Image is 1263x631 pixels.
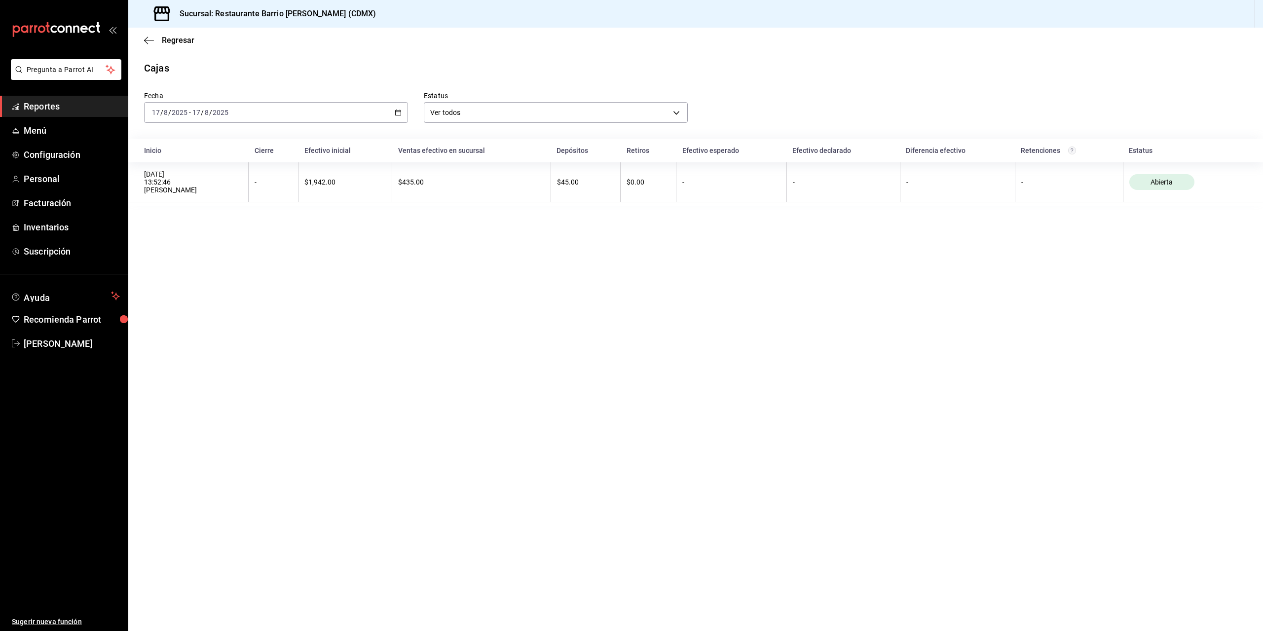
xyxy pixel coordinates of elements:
[24,196,120,210] span: Facturación
[398,147,545,154] div: Ventas efectivo en sucursal
[189,109,191,116] span: -
[12,617,120,627] span: Sugerir nueva función
[24,148,120,161] span: Configuración
[627,147,670,154] div: Retiros
[24,337,120,350] span: [PERSON_NAME]
[24,124,120,137] span: Menú
[24,221,120,234] span: Inventarios
[255,178,292,186] div: -
[209,109,212,116] span: /
[144,36,194,45] button: Regresar
[24,100,120,113] span: Reportes
[7,72,121,82] a: Pregunta a Parrot AI
[24,290,107,302] span: Ayuda
[792,147,894,154] div: Efectivo declarado
[144,170,242,194] div: [DATE] 13:52:46 [PERSON_NAME]
[557,147,615,154] div: Depósitos
[144,92,408,99] label: Fecha
[204,109,209,116] input: --
[906,178,1009,186] div: -
[168,109,171,116] span: /
[144,147,243,154] div: Inicio
[11,59,121,80] button: Pregunta a Parrot AI
[109,26,116,34] button: open_drawer_menu
[255,147,293,154] div: Cierre
[557,178,615,186] div: $45.00
[793,178,894,186] div: -
[24,313,120,326] span: Recomienda Parrot
[27,65,106,75] span: Pregunta a Parrot AI
[682,178,780,186] div: -
[627,178,670,186] div: $0.00
[24,245,120,258] span: Suscripción
[304,178,386,186] div: $1,942.00
[424,102,688,123] div: Ver todos
[24,172,120,186] span: Personal
[1021,147,1117,154] div: Retenciones
[172,8,376,20] h3: Sucursal: Restaurante Barrio [PERSON_NAME] (CDMX)
[1129,147,1247,154] div: Estatus
[682,147,781,154] div: Efectivo esperado
[304,147,386,154] div: Efectivo inicial
[212,109,229,116] input: ----
[1147,178,1177,186] span: Abierta
[171,109,188,116] input: ----
[424,92,688,99] label: Estatus
[144,61,169,75] div: Cajas
[1021,178,1117,186] div: -
[906,147,1009,154] div: Diferencia efectivo
[201,109,204,116] span: /
[192,109,201,116] input: --
[1068,147,1076,154] svg: Total de retenciones de propinas registradas
[163,109,168,116] input: --
[151,109,160,116] input: --
[398,178,545,186] div: $435.00
[160,109,163,116] span: /
[162,36,194,45] span: Regresar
